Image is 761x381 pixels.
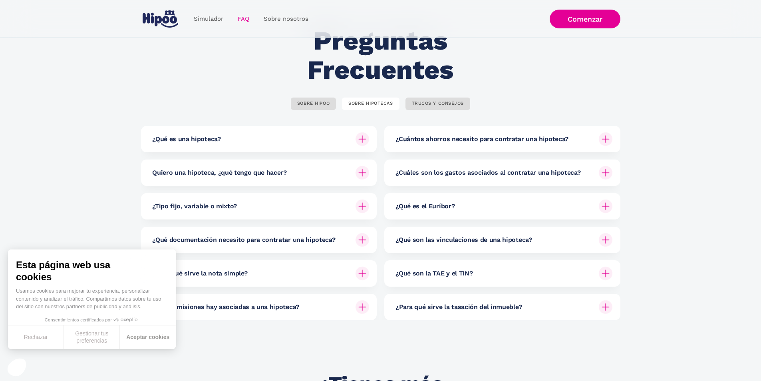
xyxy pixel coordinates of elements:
h6: Quiero una hipoteca, ¿qué tengo que hacer? [152,168,287,177]
h6: ¿Para qué sirve la tasación del inmueble? [395,303,522,311]
h6: ¿Qué es el Euríbor? [395,202,455,211]
h6: ¿Qué comisiones hay asociadas a una hipoteca? [152,303,299,311]
h6: ¿Qué es una hipoteca? [152,135,221,144]
a: Comenzar [550,10,620,28]
h6: ¿Qué son las vinculaciones de una hipoteca? [395,235,532,244]
h6: ¿Qué son la TAE y el TIN? [395,269,473,278]
a: FAQ [230,11,256,27]
h6: ¿Cuántos ahorros necesito para contratar una hipoteca? [395,135,568,144]
h2: Preguntas Frecuentes [262,26,499,84]
h6: ¿Para qué sirve la nota simple? [152,269,247,278]
h6: ¿Tipo fijo, variable o mixto? [152,202,237,211]
div: SOBRE HIPOO [297,101,330,107]
a: home [141,7,180,31]
h6: ¿Qué documentación necesito para contratar una hipoteca? [152,235,335,244]
a: Sobre nosotros [256,11,316,27]
div: SOBRE HIPOTECAS [348,101,393,107]
div: TRUCOS Y CONSEJOS [412,101,464,107]
h6: ¿Cuáles son los gastos asociados al contratar una hipoteca? [395,168,580,177]
a: Simulador [187,11,230,27]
